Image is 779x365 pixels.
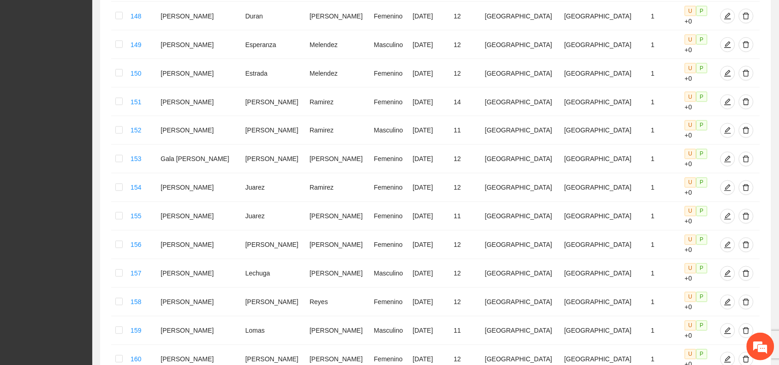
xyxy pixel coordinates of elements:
td: Ramirez [306,88,370,116]
span: edit [721,12,735,20]
td: [PERSON_NAME] [306,231,370,259]
button: delete [739,266,754,281]
textarea: Escriba su mensaje y pulse “Intro” [5,252,176,284]
button: delete [739,152,754,167]
button: edit [720,37,735,52]
a: 155 [131,213,141,220]
a: 157 [131,270,141,277]
td: Masculino [370,259,409,288]
td: 12 [450,288,481,317]
td: [PERSON_NAME] [157,231,241,259]
td: Femenino [370,288,409,317]
td: 1 [647,116,681,145]
td: [GEOGRAPHIC_DATA] [561,2,647,30]
span: P [696,292,707,302]
td: [PERSON_NAME] [306,202,370,231]
td: [GEOGRAPHIC_DATA] [561,116,647,145]
td: 1 [647,145,681,174]
button: delete [739,295,754,310]
button: delete [739,9,754,24]
td: +0 [681,317,717,345]
td: [GEOGRAPHIC_DATA] [561,259,647,288]
span: edit [721,356,735,363]
span: U [685,206,696,216]
button: edit [720,266,735,281]
span: U [685,6,696,16]
a: 149 [131,41,141,48]
td: Masculino [370,30,409,59]
span: P [696,149,707,159]
span: delete [739,270,753,277]
a: 156 [131,241,141,249]
button: edit [720,295,735,310]
button: edit [720,95,735,109]
a: 152 [131,127,141,134]
button: delete [739,95,754,109]
td: [PERSON_NAME] [157,116,241,145]
td: [PERSON_NAME] [157,88,241,116]
td: Reyes [306,288,370,317]
td: [DATE] [409,259,450,288]
a: 158 [131,299,141,306]
span: P [696,321,707,331]
td: [PERSON_NAME] [157,202,241,231]
button: edit [720,180,735,195]
td: +0 [681,202,717,231]
button: delete [739,123,754,138]
td: +0 [681,116,717,145]
td: [DATE] [409,59,450,88]
span: U [685,292,696,302]
span: edit [721,327,735,335]
td: Femenino [370,174,409,202]
span: U [685,235,696,245]
td: [DATE] [409,202,450,231]
td: [PERSON_NAME] [306,259,370,288]
td: Masculino [370,317,409,345]
td: Esperanza [242,30,306,59]
button: edit [720,9,735,24]
button: edit [720,238,735,252]
span: edit [721,241,735,249]
td: [GEOGRAPHIC_DATA] [481,202,561,231]
span: delete [739,184,753,191]
td: Melendez [306,59,370,88]
a: 150 [131,70,141,77]
span: P [696,92,707,102]
td: 11 [450,317,481,345]
td: 12 [450,59,481,88]
td: +0 [681,288,717,317]
td: 1 [647,174,681,202]
button: delete [739,37,754,52]
span: U [685,149,696,159]
td: Lomas [242,317,306,345]
td: [GEOGRAPHIC_DATA] [481,59,561,88]
span: P [696,349,707,359]
td: [PERSON_NAME] [242,88,306,116]
td: [PERSON_NAME] [242,231,306,259]
span: U [685,349,696,359]
td: [GEOGRAPHIC_DATA] [561,202,647,231]
span: P [696,178,707,188]
span: delete [739,156,753,163]
td: [DATE] [409,317,450,345]
td: 1 [647,59,681,88]
td: 1 [647,259,681,288]
td: Gala [PERSON_NAME] [157,145,241,174]
td: Femenino [370,2,409,30]
td: 12 [450,2,481,30]
td: Femenino [370,88,409,116]
td: +0 [681,88,717,116]
td: Ramirez [306,174,370,202]
td: [GEOGRAPHIC_DATA] [481,317,561,345]
span: delete [739,356,753,363]
td: Masculino [370,116,409,145]
td: [PERSON_NAME] [157,59,241,88]
td: [PERSON_NAME] [242,288,306,317]
td: Femenino [370,59,409,88]
td: [GEOGRAPHIC_DATA] [561,88,647,116]
td: Femenino [370,145,409,174]
span: P [696,63,707,73]
span: U [685,35,696,45]
span: edit [721,98,735,106]
td: [GEOGRAPHIC_DATA] [561,231,647,259]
